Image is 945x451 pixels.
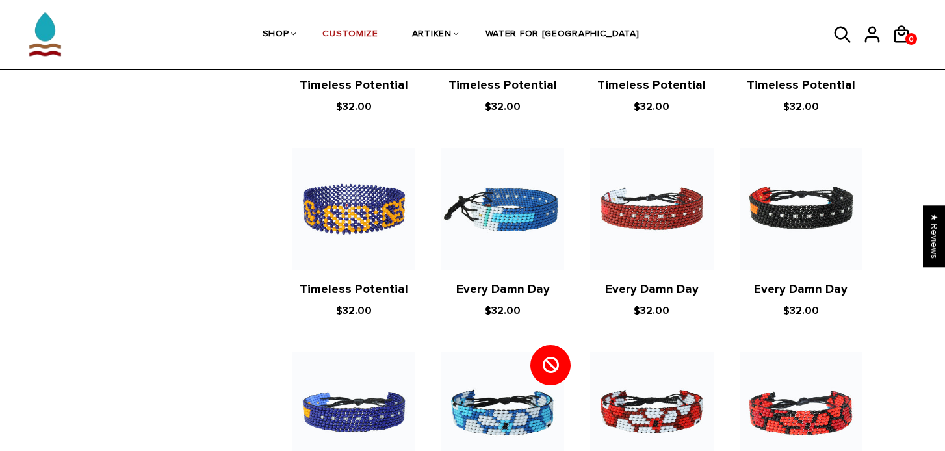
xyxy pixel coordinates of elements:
span: 0 [905,31,917,47]
span: $32.00 [783,100,819,113]
a: Timeless Potential [300,282,408,297]
span: $32.00 [336,100,372,113]
span: $32.00 [336,304,372,317]
a: Timeless Potential [597,78,706,93]
a: 0 [905,33,917,45]
span: $32.00 [485,100,521,113]
div: Click to open Judge.me floating reviews tab [923,205,945,267]
a: Every Damn Day [456,282,550,297]
a: Timeless Potential [448,78,557,93]
a: CUSTOMIZE [322,1,378,70]
a: Every Damn Day [754,282,848,297]
span: $32.00 [485,304,521,317]
a: Timeless Potential [300,78,408,93]
a: ARTIKEN [412,1,452,70]
a: Timeless Potential [747,78,855,93]
a: WATER FOR [GEOGRAPHIC_DATA] [485,1,640,70]
span: $32.00 [634,100,669,113]
span: $32.00 [783,304,819,317]
span: $32.00 [634,304,669,317]
a: SHOP [263,1,289,70]
a: Every Damn Day [605,282,699,297]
